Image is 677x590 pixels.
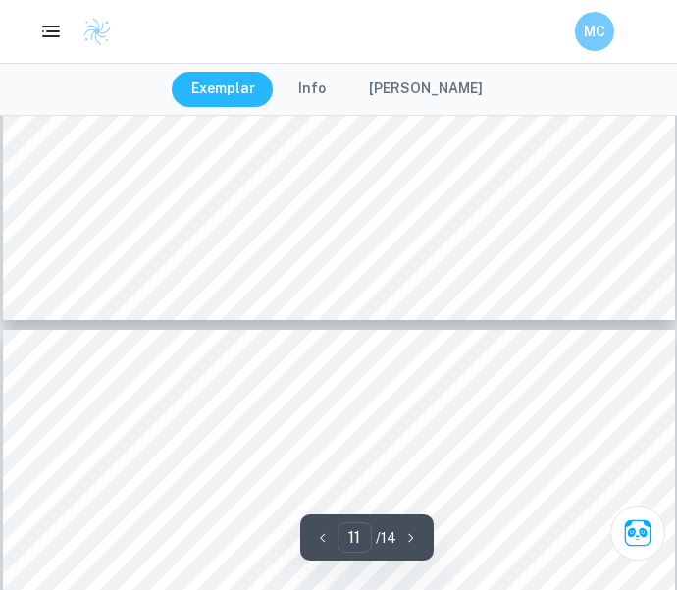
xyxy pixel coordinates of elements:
img: Clastify logo [82,17,112,46]
button: Exemplar [172,72,275,107]
a: Clastify logo [71,17,112,46]
p: / 14 [376,527,396,549]
h6: MC [584,21,606,42]
button: Ask Clai [610,506,665,561]
button: Info [279,72,345,107]
button: MC [575,12,614,51]
button: [PERSON_NAME] [349,72,502,107]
